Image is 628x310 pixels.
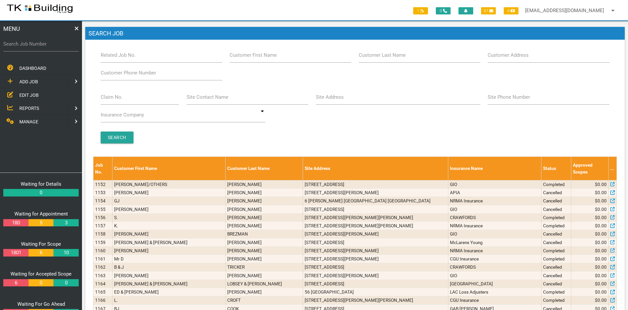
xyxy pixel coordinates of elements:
[101,69,156,77] label: Customer Phone Number
[595,272,607,279] span: $0.00
[448,238,541,246] td: McLarens Young
[112,238,226,246] td: [PERSON_NAME] & [PERSON_NAME]
[541,279,571,288] td: Cancelled
[595,206,607,213] span: $0.00
[303,189,448,197] td: [STREET_ADDRESS][PERSON_NAME]
[93,157,112,180] th: Job No.
[93,263,112,271] td: 1162
[112,197,226,205] td: GJ
[112,189,226,197] td: [PERSON_NAME]
[595,297,607,303] span: $0.00
[303,213,448,221] td: [STREET_ADDRESS][PERSON_NAME][PERSON_NAME]
[541,288,571,296] td: Completed
[303,296,448,304] td: [STREET_ADDRESS][PERSON_NAME][PERSON_NAME]
[226,246,303,255] td: [PERSON_NAME]
[595,189,607,196] span: $0.00
[595,222,607,229] span: $0.00
[448,189,541,197] td: APIA
[541,246,571,255] td: Completed
[21,241,61,247] a: Waiting For Scope
[112,205,226,213] td: [PERSON_NAME]
[226,263,303,271] td: TRICKER
[448,197,541,205] td: NRMA Insurance
[10,271,71,277] a: Waiting for Accepted Scope
[93,271,112,279] td: 1163
[595,231,607,237] span: $0.00
[488,93,530,101] label: Site Phone Number
[448,213,541,221] td: CRAWFORDS
[595,256,607,262] span: $0.00
[595,247,607,254] span: $0.00
[19,79,38,84] span: ADD JOB
[226,230,303,238] td: BREZMAN
[3,279,28,287] a: 6
[17,301,65,307] a: Waiting For Go Ahead
[571,157,609,180] th: Approved Scopes
[29,219,53,227] a: 5
[3,189,79,196] a: 0
[226,189,303,197] td: [PERSON_NAME]
[93,238,112,246] td: 1159
[303,222,448,230] td: [STREET_ADDRESS][PERSON_NAME][PERSON_NAME]
[595,239,607,246] span: $0.00
[230,52,277,59] label: Customer First Name
[448,230,541,238] td: GIO
[448,222,541,230] td: NRMA Insurance
[541,255,571,263] td: Completed
[316,93,344,101] label: Site Address
[541,180,571,188] td: Completed
[303,263,448,271] td: [STREET_ADDRESS]
[226,296,303,304] td: CROFT
[541,296,571,304] td: Completed
[3,24,20,33] span: MENU
[436,7,451,14] span: 0
[595,197,607,204] span: $0.00
[226,205,303,213] td: [PERSON_NAME]
[112,180,226,188] td: [PERSON_NAME]/OTHERS
[303,205,448,213] td: [STREET_ADDRESS]
[112,271,226,279] td: [PERSON_NAME]
[481,7,496,14] span: 87
[541,238,571,246] td: Cancelled
[504,7,518,14] span: 4
[112,279,226,288] td: [PERSON_NAME] & [PERSON_NAME]
[541,197,571,205] td: Cancelled
[226,213,303,221] td: [PERSON_NAME]
[541,230,571,238] td: Cancelled
[303,157,448,180] th: Site Address
[53,279,78,287] a: 0
[303,279,448,288] td: [STREET_ADDRESS]
[112,246,226,255] td: [PERSON_NAME]
[448,180,541,188] td: GIO
[448,271,541,279] td: GIO
[303,288,448,296] td: 56 [GEOGRAPHIC_DATA]
[226,271,303,279] td: [PERSON_NAME]
[595,181,607,188] span: $0.00
[541,157,571,180] th: Status
[93,288,112,296] td: 1165
[448,255,541,263] td: CGU Insurance
[413,7,428,14] span: 1
[541,205,571,213] td: Cancelled
[226,157,303,180] th: Customer Last Name
[19,119,38,124] span: MANAGE
[93,279,112,288] td: 1164
[93,230,112,238] td: 1158
[101,52,136,59] label: Related Job No.
[93,189,112,197] td: 1153
[93,296,112,304] td: 1166
[448,263,541,271] td: CRAWFORDS
[3,219,28,227] a: 180
[93,246,112,255] td: 1160
[448,296,541,304] td: CGU Insurance
[93,213,112,221] td: 1156
[112,263,226,271] td: B & J
[541,271,571,279] td: Cancelled
[303,238,448,246] td: [STREET_ADDRESS]
[448,279,541,288] td: [GEOGRAPHIC_DATA]
[226,255,303,263] td: [PERSON_NAME]
[93,197,112,205] td: 1154
[93,222,112,230] td: 1157
[303,230,448,238] td: [STREET_ADDRESS][PERSON_NAME]
[609,157,617,180] th: ...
